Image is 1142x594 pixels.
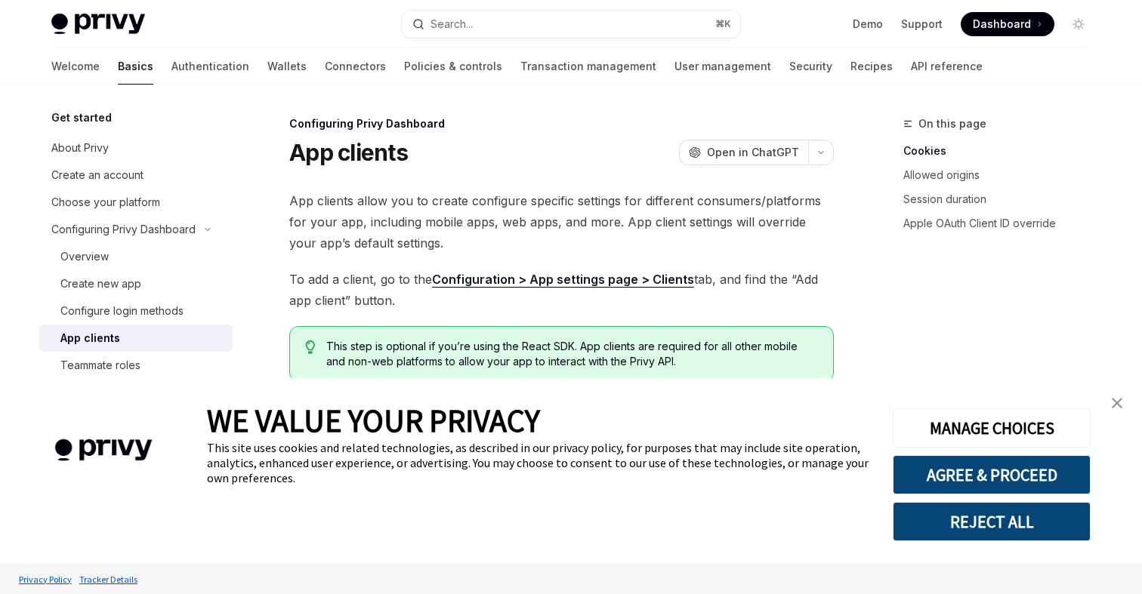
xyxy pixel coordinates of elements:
div: Overview [60,248,109,266]
a: Create new app [39,270,233,297]
a: User management [674,48,771,85]
div: Choose your platform [51,193,160,211]
span: To add a client, go to the tab, and find the “Add app client” button. [289,269,834,311]
a: Choose your platform [39,189,233,216]
button: Search...⌘K [402,11,740,38]
a: API reference [911,48,983,85]
div: App clients [60,329,120,347]
a: Demo [853,17,883,32]
span: App clients allow you to create configure specific settings for different consumers/platforms for... [289,190,834,254]
button: Open in ChatGPT [679,140,808,165]
div: Teammate roles [60,356,140,374]
a: Create an account [39,162,233,189]
span: ⌘ K [715,18,731,30]
a: App clients [39,325,233,352]
span: Dashboard [973,17,1031,32]
a: Support [901,17,943,32]
a: Tracker Details [76,566,141,592]
div: Search... [431,15,473,33]
h1: App clients [289,139,408,166]
a: Configuration > App settings page > Clients [432,272,694,288]
a: Welcome [51,48,100,85]
img: close banner [1112,398,1122,408]
div: Create new app [60,275,141,293]
span: WE VALUE YOUR PRIVACY [207,401,540,440]
a: About Privy [39,134,233,162]
span: This step is optional if you’re using the React SDK. App clients are required for all other mobil... [326,339,818,369]
a: Connectors [325,48,386,85]
button: AGREE & PROCEED [893,455,1091,494]
div: Configuring Privy Dashboard [51,220,196,239]
div: Configure login methods [60,302,184,320]
a: Policies & controls [404,48,502,85]
a: Basics [118,48,153,85]
a: Teammate roles [39,352,233,379]
h5: Get started [51,109,112,127]
img: light logo [51,14,145,35]
svg: Tip [305,340,316,354]
img: company logo [23,417,184,483]
a: Configure login methods [39,297,233,325]
a: Wallets [267,48,307,85]
a: Security [789,48,832,85]
a: close banner [1102,388,1132,418]
a: Recipes [850,48,893,85]
a: Transaction management [520,48,656,85]
a: Overview [39,243,233,270]
div: Create an account [51,166,144,184]
span: On this page [918,115,986,133]
a: Cookies [903,139,1103,163]
div: About Privy [51,139,109,157]
span: Open in ChatGPT [707,145,799,160]
button: MANAGE CHOICES [893,408,1091,448]
a: Apple OAuth Client ID override [903,211,1103,235]
a: Privacy Policy [15,566,76,592]
a: Authentication [171,48,249,85]
button: REJECT ALL [893,502,1091,541]
a: Session duration [903,187,1103,211]
div: Configuring Privy Dashboard [289,116,834,131]
div: This site uses cookies and related technologies, as described in our privacy policy, for purposes... [207,440,870,485]
a: Allowed origins [903,163,1103,187]
button: Toggle dark mode [1066,12,1091,36]
a: Dashboard [961,12,1054,36]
